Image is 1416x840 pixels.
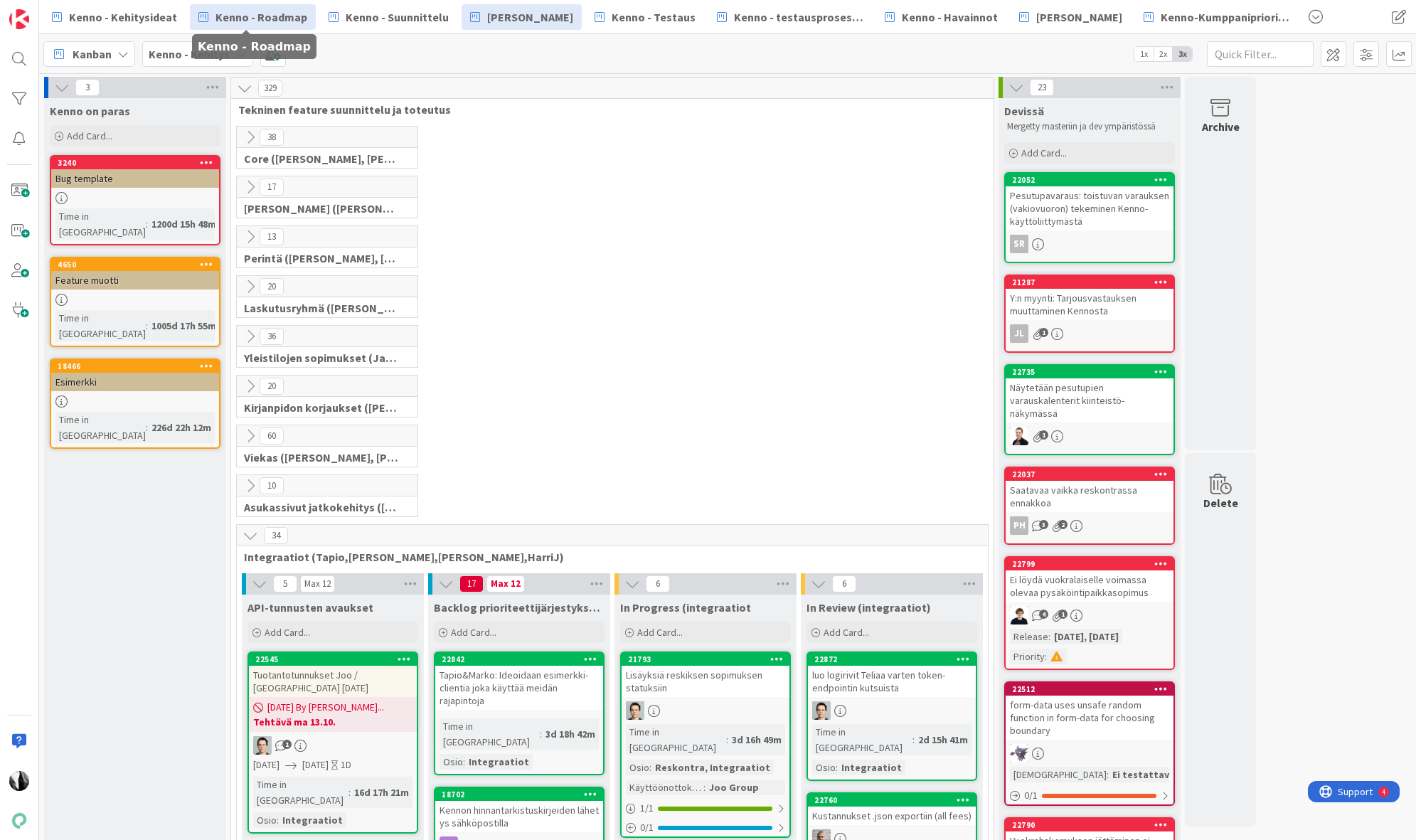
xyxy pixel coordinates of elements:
[1109,767,1184,782] div: Ei testattavi...
[1004,104,1044,118] span: Devissä
[1173,47,1192,61] span: 3x
[542,726,599,742] div: 3d 18h 42m
[260,228,284,245] span: 13
[708,4,872,30] a: Kenno - testausprosessi/Featureflagit
[808,701,976,720] div: TT
[434,652,605,775] a: 22842Tapio&Marko: Ideoidaan esimerkki-clientia joka käyttää meidän rajapintojaTime in [GEOGRAPHIC...
[1039,520,1048,529] span: 3
[9,771,29,791] img: KV
[626,724,726,755] div: Time in [GEOGRAPHIC_DATA]
[487,9,573,26] span: [PERSON_NAME]
[341,757,351,772] div: 1D
[1036,9,1122,26] span: [PERSON_NAME]
[253,715,412,729] b: Tehtävä ma 13.10.
[1006,481,1173,512] div: Saatavaa vaikka reskontrassa ennakkoa
[807,652,977,781] a: 22872luo logirivit Teliaa varten token-endpointin kutsuistaTTTime in [GEOGRAPHIC_DATA]:2d 15h 41m...
[622,653,789,666] div: 21793
[1021,147,1067,159] span: Add Card...
[628,654,789,664] div: 21793
[9,9,29,29] img: Visit kanbanzone.com
[260,328,284,345] span: 36
[1039,328,1048,337] span: 1
[244,500,400,514] span: Asukassivut jatkokehitys (Rasmus, TommiH, Bella)
[1058,610,1068,619] span: 1
[1004,172,1175,263] a: 22052Pesutupavaraus: toistuvan varauksen (vakiovuoron) tekeminen Kenno-käyttöliittymästäSR
[435,788,603,801] div: 18702
[808,653,976,666] div: 22872
[1010,324,1028,343] div: JL
[265,626,310,639] span: Add Card...
[649,760,651,775] span: :
[249,666,417,697] div: Tuotantotunnukset Joo / [GEOGRAPHIC_DATA] [DATE]
[626,701,644,720] img: TT
[838,760,905,775] div: Integraatiot
[620,652,791,838] a: 21793Lisäyksiä reskiksen sopimuksen statuksiinTTTime in [GEOGRAPHIC_DATA]:3d 16h 49mOsio:Reskontr...
[244,450,400,464] span: Viekas (Samuli, Saara, Mika, Pirjo, Keijo, TommiHä, Rasmus)
[244,351,400,365] span: Yleistilojen sopimukset (Jaakko, VilleP, TommiL, Simo)
[249,653,417,697] div: 22545Tuotantotunnukset Joo / [GEOGRAPHIC_DATA] [DATE]
[1006,787,1173,804] div: 0/1
[1006,235,1173,253] div: SR
[1006,558,1173,602] div: 22799Ei löydä vuokralaiselle voimassa olevaa pysäköintipaikkasopimus
[1006,366,1173,422] div: 22735Näytetään pesutupien varauskalenterit kiinteistö-näkymässä
[1004,556,1175,670] a: 22799Ei löydä vuokralaiselle voimassa olevaa pysäköintipaikkasopimusMTRelease:[DATE], [DATE]Prior...
[253,757,280,772] span: [DATE]
[902,9,998,26] span: Kenno - Havainnot
[728,732,785,748] div: 3d 16h 49m
[1004,681,1175,806] a: 22512form-data uses unsafe random function in form-data for choosing boundaryLM[DEMOGRAPHIC_DATA]...
[442,654,603,664] div: 22842
[30,2,65,19] span: Support
[1207,41,1314,67] input: Quick Filter...
[1006,468,1173,481] div: 22037
[462,4,582,30] a: [PERSON_NAME]
[1006,289,1173,320] div: Y:n myynti: Tarjousvastauksen muuttaminen Kennosta
[67,129,112,142] span: Add Card...
[442,790,603,799] div: 18702
[812,701,831,720] img: TT
[146,318,148,334] span: :
[149,47,230,61] b: Kenno - Kehitys
[646,575,670,592] span: 6
[264,527,288,544] span: 34
[465,754,533,770] div: Integraatiot
[626,780,703,795] div: Käyttöönottokriittisyys
[190,4,316,30] a: Kenno - Roadmap
[58,260,219,270] div: 4650
[304,580,331,588] div: Max 12
[1006,324,1173,343] div: JL
[351,785,412,800] div: 16d 17h 21m
[277,812,279,828] span: :
[1010,649,1045,664] div: Priority
[249,653,417,666] div: 22545
[320,4,457,30] a: Kenno - Suunnittelu
[1010,744,1028,762] img: LM
[69,9,177,26] span: Kenno - Kehitysideat
[58,158,219,168] div: 3240
[451,626,496,639] span: Add Card...
[1010,235,1028,253] div: SR
[1012,175,1173,185] div: 22052
[1202,118,1240,135] div: Archive
[279,812,346,828] div: Integraatiot
[703,780,706,795] span: :
[267,700,384,715] span: [DATE] By [PERSON_NAME]...
[1006,606,1173,624] div: MT
[1045,649,1047,664] span: :
[346,9,449,26] span: Kenno - Suunnittelu
[463,754,465,770] span: :
[1012,277,1173,287] div: 21287
[435,666,603,710] div: Tapio&Marko: Ideoidaan esimerkki-clientia joka käyttää meidän rajapintoja
[491,580,521,588] div: Max 12
[1006,174,1173,230] div: 22052Pesutupavaraus: toistuvan varauksen (vakiovuoron) tekeminen Kenno-käyttöliittymästä
[1012,559,1173,569] div: 22799
[1006,819,1173,831] div: 22790
[1006,276,1173,320] div: 21287Y:n myynti: Tarjousvastauksen muuttaminen Kennosta
[51,169,219,188] div: Bug template
[435,788,603,832] div: 18702Kennon hinnantarkistuskirjeiden lähetys sähköpostilla
[50,257,220,347] a: 4650Feature muottiTime in [GEOGRAPHIC_DATA]:1005d 17h 55m
[459,575,484,592] span: 17
[1011,4,1131,30] a: [PERSON_NAME]
[51,360,219,391] div: 18466Esimerkki
[282,740,292,749] span: 1
[244,201,400,216] span: Halti (Sebastian, VilleH, Riikka, Antti, MikkoV, PetriH, PetriM)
